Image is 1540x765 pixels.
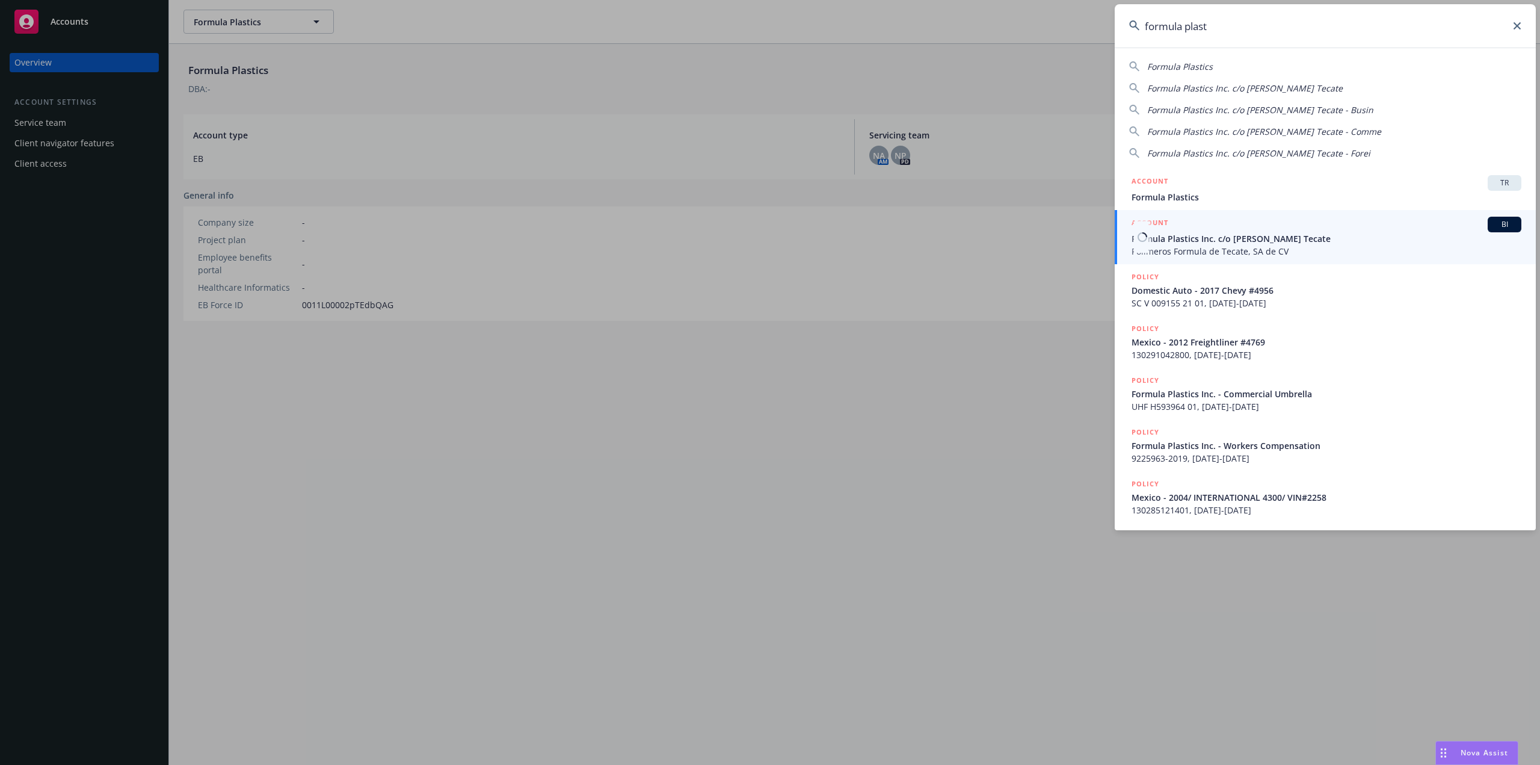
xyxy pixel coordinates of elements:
span: Nova Assist [1461,748,1508,758]
span: Mexico - 2004/ INTERNATIONAL 4300/ VIN#2258 [1132,491,1521,504]
h5: POLICY [1132,426,1159,438]
a: ACCOUNTTRFormula Plastics [1115,169,1536,210]
span: 130291042800, [DATE]-[DATE] [1132,348,1521,361]
span: Formula Plastics Inc. c/o [PERSON_NAME] Tecate [1147,82,1343,94]
h5: POLICY [1132,271,1159,283]
span: Formula Plastics Inc. c/o [PERSON_NAME] Tecate [1132,232,1521,245]
span: BI [1492,219,1517,230]
span: Formula Plastics Inc. c/o [PERSON_NAME] Tecate - Busin [1147,104,1373,116]
span: Formula Plastics Inc. - Workers Compensation [1132,439,1521,452]
h5: POLICY [1132,374,1159,386]
span: UHF H593964 01, [DATE]-[DATE] [1132,400,1521,413]
span: TR [1492,178,1517,188]
h5: POLICY [1132,478,1159,490]
a: POLICYMexico - 2012 Freightliner #4769130291042800, [DATE]-[DATE] [1115,316,1536,368]
span: Formula Plastics Inc. - Commercial Umbrella [1132,388,1521,400]
span: SC V 009155 21 01, [DATE]-[DATE] [1132,297,1521,309]
a: POLICYFormula Plastics Inc. - Commercial UmbrellaUHF H593964 01, [DATE]-[DATE] [1115,368,1536,420]
span: Formula Plastics [1147,61,1213,72]
h5: ACCOUNT [1132,217,1168,231]
span: Polimeros Formula de Tecate, SA de CV [1132,245,1521,258]
span: Formula Plastics [1132,191,1521,203]
a: POLICYFormula Plastics Inc. - Workers Compensation9225963-2019, [DATE]-[DATE] [1115,420,1536,471]
a: POLICYDomestic Auto - 2017 Chevy #4956SC V 009155 21 01, [DATE]-[DATE] [1115,264,1536,316]
button: Nova Assist [1435,741,1518,765]
h5: POLICY [1132,323,1159,335]
div: Drag to move [1436,742,1451,764]
span: Mexico - 2012 Freightliner #4769 [1132,336,1521,348]
input: Search... [1115,4,1536,48]
span: 9225963-2019, [DATE]-[DATE] [1132,452,1521,465]
span: Domestic Auto - 2017 Chevy #4956 [1132,284,1521,297]
a: ACCOUNTBIFormula Plastics Inc. c/o [PERSON_NAME] TecatePolimeros Formula de Tecate, SA de CV [1115,210,1536,264]
span: Formula Plastics Inc. c/o [PERSON_NAME] Tecate - Forei [1147,147,1370,159]
h5: ACCOUNT [1132,175,1168,190]
a: POLICYMexico - 2004/ INTERNATIONAL 4300/ VIN#2258130285121401, [DATE]-[DATE] [1115,471,1536,523]
span: Formula Plastics Inc. c/o [PERSON_NAME] Tecate - Comme [1147,126,1381,137]
span: 130285121401, [DATE]-[DATE] [1132,504,1521,516]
